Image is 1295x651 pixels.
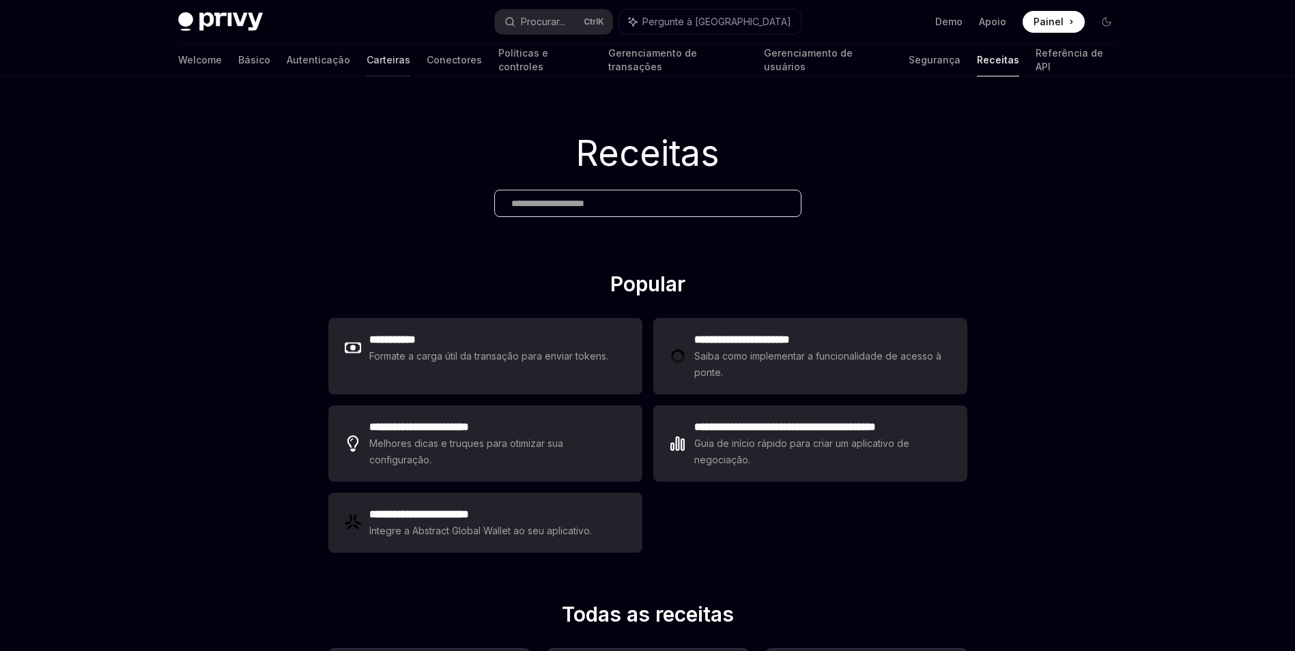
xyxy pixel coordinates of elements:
font: Básico [238,53,270,67]
a: Autenticação [287,44,350,76]
font: Gerenciamento de transações [608,46,748,74]
a: Carteiras [367,44,410,76]
span: Pergunte à [GEOGRAPHIC_DATA] [642,15,791,29]
span: Ctrl K [584,16,604,27]
font: Welcome [178,53,222,67]
button: Pergunte à [GEOGRAPHIC_DATA] [619,10,801,34]
a: Políticas e controles [498,44,592,76]
button: Procurar...CtrlK [495,10,612,34]
a: **** **** *Formate a carga útil da transação para enviar tokens. [328,318,642,394]
a: Conectores [427,44,482,76]
a: Painel [1023,11,1085,33]
font: Gerenciamento de usuários [764,46,892,74]
a: Básico [238,44,270,76]
img: logotipo escuro [178,12,263,31]
a: Segurança [909,44,960,76]
a: Welcome [178,44,222,76]
font: Conectores [427,53,482,67]
font: Autenticação [287,53,350,67]
div: Melhores dicas e truques para otimizar sua configuração. [369,435,626,468]
div: Formate a carga útil da transação para enviar tokens. [369,348,609,364]
span: Painel [1034,15,1064,29]
font: Carteiras [367,53,410,67]
h2: Popular [328,272,967,302]
a: Referência de API [1036,44,1118,76]
font: Referência de API [1036,46,1118,74]
font: Receitas [977,53,1019,67]
div: Saiba como implementar a funcionalidade de acesso à ponte. [694,348,951,381]
div: Procurar... [521,14,565,30]
a: Gerenciamento de transações [608,44,748,76]
div: Guia de início rápido para criar um aplicativo de negociação. [694,435,951,468]
button: Alternar modo escuro [1096,11,1118,33]
a: Gerenciamento de usuários [764,44,892,76]
font: Segurança [909,53,960,67]
font: Políticas e controles [498,46,592,74]
a: Demo [935,15,963,29]
h2: Todas as receitas [328,602,967,632]
a: Apoio [979,15,1006,29]
div: Integre a Abstract Global Wallet ao seu aplicativo. [369,523,593,539]
a: Receitas [977,44,1019,76]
